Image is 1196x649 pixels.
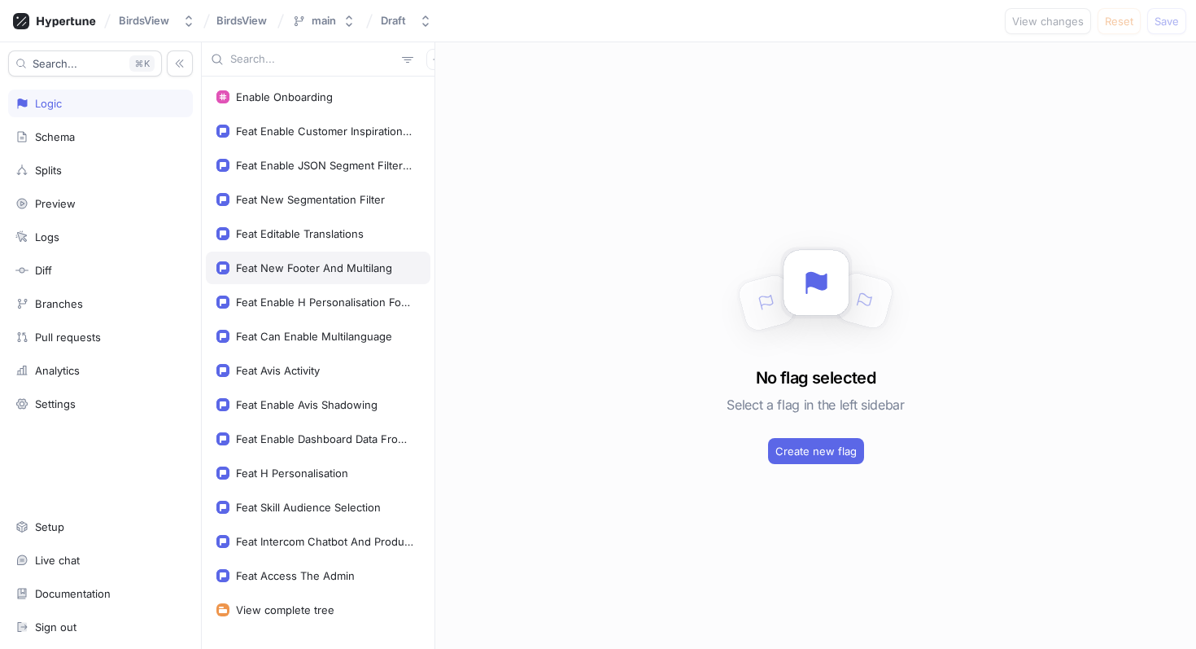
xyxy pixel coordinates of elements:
div: Enable Onboarding [236,90,333,103]
div: Settings [35,397,76,410]
button: Save [1147,8,1186,34]
button: Draft [374,7,439,34]
div: Feat Intercom Chatbot And Product Tour [236,535,413,548]
div: K [129,55,155,72]
div: BirdsView [119,14,169,28]
div: Feat Enable Customer Inspiration Skill [236,125,413,138]
div: Setup [35,520,64,533]
div: Feat Enable Avis Shadowing [236,398,378,411]
button: Reset [1098,8,1141,34]
div: Feat Enable H Personalisation For Missing Skills [236,296,413,309]
div: Draft [381,14,406,28]
div: Branches [35,297,83,310]
div: Feat Enable Dashboard Data From Timescale [236,432,413,445]
div: main [312,14,336,28]
div: Logs [35,230,59,243]
button: Create new flag [768,438,864,464]
div: Feat Access The Admin [236,569,355,582]
div: Analytics [35,364,80,377]
div: Schema [35,130,75,143]
div: Feat H Personalisation [236,467,348,480]
div: Preview [35,197,76,210]
a: Documentation [8,580,193,607]
span: Create new flag [775,446,857,456]
div: Feat New Footer And Multilang [236,261,392,274]
input: Search... [230,51,395,68]
div: Feat Skill Audience Selection [236,501,381,514]
span: View changes [1012,16,1084,26]
div: Feat Avis Activity [236,364,320,377]
div: Documentation [35,587,111,600]
span: Save [1155,16,1179,26]
div: Logic [35,97,62,110]
div: Diff [35,264,52,277]
div: View complete tree [236,603,334,616]
button: BirdsView [112,7,202,34]
div: Sign out [35,620,76,634]
div: Feat Can Enable Multilanguage [236,330,392,343]
span: Search... [33,59,77,68]
div: Feat Enable JSON Segment Filtering [236,159,413,172]
div: Feat Editable Translations [236,227,364,240]
button: main [286,7,362,34]
div: Pull requests [35,331,101,344]
span: Reset [1105,16,1133,26]
h5: Select a flag in the left sidebar [727,390,904,419]
div: Feat New Segmentation Filter [236,193,385,206]
div: Live chat [35,554,80,567]
div: Splits [35,164,62,177]
h3: No flag selected [756,366,875,390]
span: BirdsView [216,15,267,26]
button: View changes [1005,8,1091,34]
button: Search...K [8,50,162,77]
